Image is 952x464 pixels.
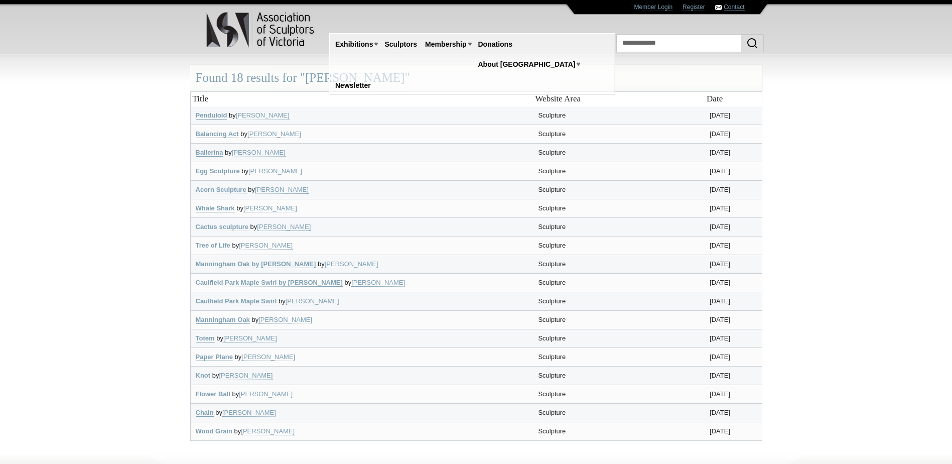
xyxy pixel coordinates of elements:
td: by [190,422,533,440]
a: Register [683,4,705,11]
a: Member Login [634,4,672,11]
td: Sculpture [533,366,705,385]
td: by [190,347,533,366]
th: Date [705,91,762,106]
td: Sculpture [533,310,705,329]
td: Sculpture [533,162,705,180]
td: [DATE] [705,217,762,236]
a: Donations [474,35,516,54]
td: [DATE] [705,199,762,217]
td: Sculpture [533,143,705,162]
a: Manningham Oak by [PERSON_NAME] [196,260,316,268]
a: Chain [196,409,214,417]
a: [PERSON_NAME] [236,111,290,120]
img: Contact ASV [715,5,722,10]
a: Paper Plane [196,353,233,361]
a: Caulfield Park Maple Swirl by [PERSON_NAME] [196,279,343,287]
a: [PERSON_NAME] [239,242,293,250]
th: Title [190,91,533,106]
a: Balancing Act [196,130,239,138]
a: Newsletter [331,76,375,95]
td: [DATE] [705,292,762,310]
td: Sculpture [533,255,705,273]
a: Knot [196,372,211,380]
a: [PERSON_NAME] [219,372,273,380]
td: [DATE] [705,125,762,143]
a: [PERSON_NAME] [286,297,339,305]
a: [PERSON_NAME] [232,149,286,157]
td: [DATE] [705,310,762,329]
td: by [190,162,533,180]
a: [PERSON_NAME] [243,204,297,212]
a: Membership [421,35,470,54]
td: [DATE] [705,366,762,385]
a: Sculptors [380,35,421,54]
td: Sculpture [533,329,705,347]
td: Sculpture [533,217,705,236]
a: Egg Sculpture [196,167,240,175]
a: [PERSON_NAME] [241,353,295,361]
td: Sculpture [533,403,705,422]
td: by [190,217,533,236]
a: [PERSON_NAME] [239,390,293,398]
td: by [190,273,533,292]
a: [PERSON_NAME] [258,316,312,324]
a: [PERSON_NAME] [257,223,311,231]
td: Sculpture [533,106,705,125]
td: Sculpture [533,125,705,143]
a: [PERSON_NAME] [255,186,309,194]
a: Manningham Oak [196,316,250,324]
a: [PERSON_NAME] [223,334,277,342]
td: by [190,125,533,143]
td: [DATE] [705,143,762,162]
td: by [190,329,533,347]
td: Sculpture [533,385,705,403]
td: [DATE] [705,347,762,366]
td: [DATE] [705,273,762,292]
a: [PERSON_NAME] [248,167,302,175]
a: Totem [196,334,215,342]
a: [PERSON_NAME] [325,260,378,268]
td: by [190,385,533,403]
a: Flower Ball [196,390,230,398]
td: Sculpture [533,180,705,199]
td: by [190,366,533,385]
td: by [190,199,533,217]
td: Sculpture [533,236,705,255]
td: by [190,403,533,422]
td: by [190,180,533,199]
td: [DATE] [705,162,762,180]
td: by [190,106,533,125]
td: Sculpture [533,292,705,310]
td: by [190,292,533,310]
a: Tree of Life [196,242,230,250]
td: [DATE] [705,236,762,255]
a: Exhibitions [331,35,377,54]
a: Acorn Sculpture [196,186,246,194]
img: logo.png [206,10,316,50]
a: [PERSON_NAME] [351,279,405,287]
td: [DATE] [705,329,762,347]
a: Contact [724,4,744,11]
td: Sculpture [533,422,705,440]
td: [DATE] [705,106,762,125]
a: Ballerina [196,149,223,157]
a: [PERSON_NAME] [247,130,301,138]
td: [DATE] [705,385,762,403]
td: [DATE] [705,403,762,422]
a: Wood Grain [196,427,232,435]
a: [PERSON_NAME] [241,427,295,435]
a: Cactus sculpture [196,223,248,231]
a: [PERSON_NAME] [222,409,276,417]
td: [DATE] [705,180,762,199]
a: About [GEOGRAPHIC_DATA] [474,55,580,74]
td: Sculpture [533,199,705,217]
img: Search [746,37,758,49]
th: Website Area [533,91,705,106]
a: Penduloid [196,111,227,120]
td: by [190,310,533,329]
a: Caulfield Park Maple Swirl [196,297,277,305]
td: by [190,255,533,273]
div: Found 18 results for "[PERSON_NAME]" [190,65,762,91]
td: [DATE] [705,255,762,273]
